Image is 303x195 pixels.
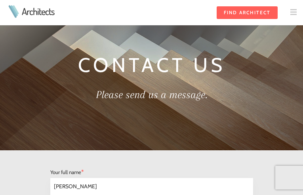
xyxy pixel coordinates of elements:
a: Architects [22,7,54,16]
a: FIND ARCHITECT [217,6,278,19]
img: Architects [6,5,21,18]
h2: Please send us a message. [6,86,297,103]
div: Your full name [50,166,253,178]
h1: Contact Us [6,50,297,80]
